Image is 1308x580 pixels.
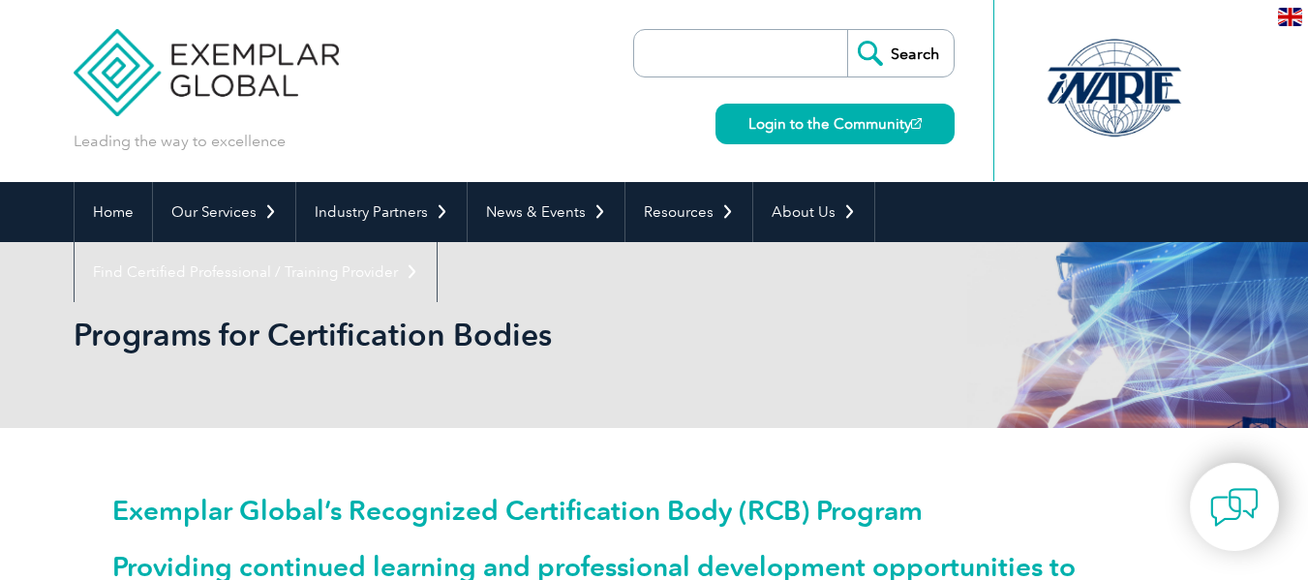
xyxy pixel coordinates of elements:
[112,496,1197,525] h1: Exemplar Global’s Recognized Certification Body (RCB) Program
[753,182,874,242] a: About Us
[1278,8,1302,26] img: en
[1210,483,1259,532] img: contact-chat.png
[911,118,922,129] img: open_square.png
[153,182,295,242] a: Our Services
[847,30,954,76] input: Search
[75,182,152,242] a: Home
[75,242,437,302] a: Find Certified Professional / Training Provider
[74,320,887,351] h2: Programs for Certification Bodies
[468,182,624,242] a: News & Events
[296,182,467,242] a: Industry Partners
[625,182,752,242] a: Resources
[74,131,286,152] p: Leading the way to excellence
[715,104,955,144] a: Login to the Community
